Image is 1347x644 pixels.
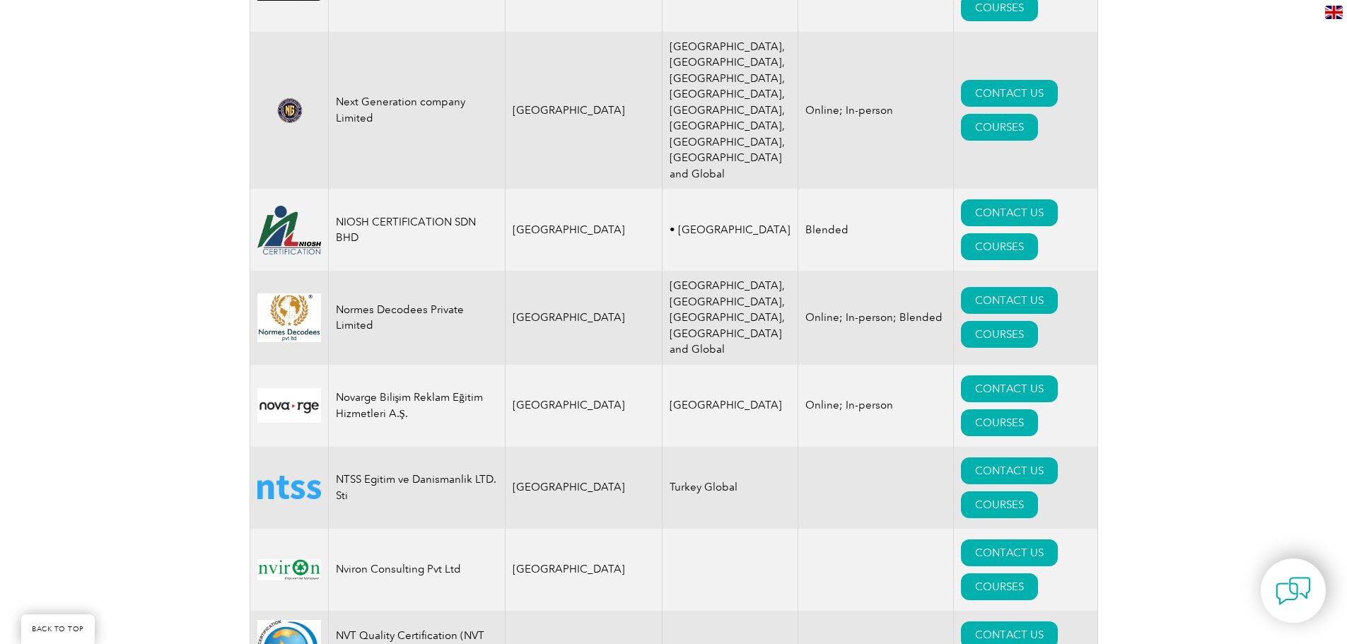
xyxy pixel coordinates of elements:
a: CONTACT US [961,80,1058,107]
img: contact-chat.png [1276,573,1311,609]
a: CONTACT US [961,457,1058,484]
td: Normes Decodees Private Limited [328,271,505,365]
td: [GEOGRAPHIC_DATA], [GEOGRAPHIC_DATA], [GEOGRAPHIC_DATA], [GEOGRAPHIC_DATA], [GEOGRAPHIC_DATA], [G... [663,32,798,189]
td: Turkey Global [663,447,798,529]
a: CONTACT US [961,287,1058,314]
td: NTSS Egitim ve Danismanlik LTD. Sti [328,447,505,529]
a: COURSES [961,573,1038,600]
td: [GEOGRAPHIC_DATA] [505,271,663,365]
td: [GEOGRAPHIC_DATA] [505,189,663,271]
td: [GEOGRAPHIC_DATA] [505,32,663,189]
td: Online; In-person [798,365,954,447]
td: Online; In-person [798,32,954,189]
td: [GEOGRAPHIC_DATA] [505,365,663,447]
td: Blended [798,189,954,271]
img: en [1325,6,1343,19]
img: 1c6ae324-6e1b-ec11-b6e7-002248185d5d-logo.png [257,206,321,254]
td: Novarge Bilişim Reklam Eğitim Hizmetleri A.Ş. [328,365,505,447]
td: [GEOGRAPHIC_DATA] [505,529,663,611]
img: 702e9b5a-1e04-f011-bae3-00224896f61f-logo.png [257,88,321,133]
a: CONTACT US [961,375,1058,402]
td: Next Generation company Limited [328,32,505,189]
a: CONTACT US [961,199,1058,226]
a: COURSES [961,114,1038,141]
img: 8c6e383d-39a3-ec11-983f-002248154ade-logo.jpg [257,559,321,580]
a: COURSES [961,409,1038,436]
td: Online; In-person; Blended [798,271,954,365]
a: CONTACT US [961,539,1058,566]
td: [GEOGRAPHIC_DATA] [663,365,798,447]
img: 57350245-2fe8-ed11-8848-002248156329-logo.jpg [257,388,321,423]
td: [GEOGRAPHIC_DATA] [505,447,663,529]
a: COURSES [961,491,1038,518]
td: NIOSH CERTIFICATION SDN BHD [328,189,505,271]
img: bab05414-4b4d-ea11-a812-000d3a79722d-logo.png [257,476,321,499]
td: [GEOGRAPHIC_DATA], [GEOGRAPHIC_DATA], [GEOGRAPHIC_DATA], [GEOGRAPHIC_DATA] and Global [663,271,798,365]
td: Nviron Consulting Pvt Ltd [328,529,505,611]
img: e7b63985-9dc1-ec11-983f-002248d3b10e-logo.png [257,293,321,341]
a: COURSES [961,321,1038,348]
a: COURSES [961,233,1038,260]
a: BACK TO TOP [21,614,95,644]
td: • [GEOGRAPHIC_DATA] [663,189,798,271]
